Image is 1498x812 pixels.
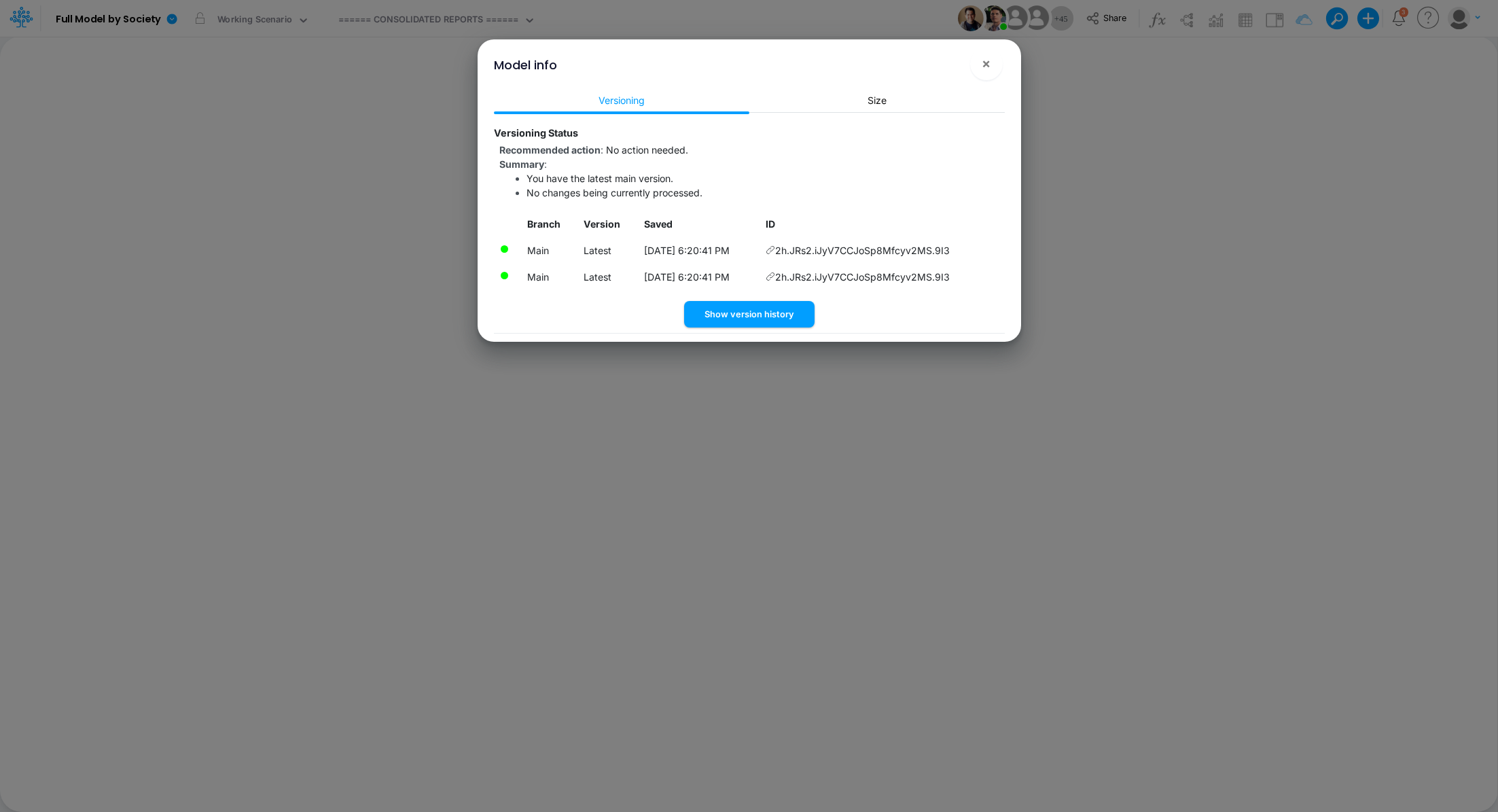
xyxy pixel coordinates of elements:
[499,157,1004,171] div: :
[499,244,510,254] div: The changes in this model version have been processed into the latest main version
[494,56,557,74] div: Model info
[606,144,688,156] span: No action needed.
[638,211,760,238] th: Local date/time when this version was saved
[527,173,673,184] span: You have the latest main version.
[760,211,1005,238] th: ID
[749,88,1005,113] a: Size
[684,301,815,328] button: Show version history
[970,48,1003,80] button: Close
[527,187,702,198] span: No changes being currently processed.
[775,243,950,258] span: 2h.JRs2.iJyV7CCJoSp8Mfcyv2MS.9I3
[499,158,544,170] strong: Summary
[577,264,638,290] td: Latest
[499,144,601,156] strong: Recommended action
[577,211,638,238] th: Version
[577,237,638,264] td: Latest
[521,264,577,290] td: Latest merged version
[766,243,775,258] span: Copy hyperlink to this version of the model
[521,211,577,238] th: Branch
[499,270,510,281] div: There are no pending changes currently being processed
[494,88,749,113] a: Versioning
[521,237,577,264] td: Model version currently loaded
[760,264,1005,290] td: 2h.JRs2.iJyV7CCJoSp8Mfcyv2MS.9I3
[499,144,688,156] span: :
[638,264,760,290] td: Local date/time when this version was saved
[494,127,578,139] strong: Versioning Status
[766,270,775,284] span: Copy hyperlink to this version of the model
[982,55,991,71] span: ×
[638,237,760,264] td: Local date/time when this version was saved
